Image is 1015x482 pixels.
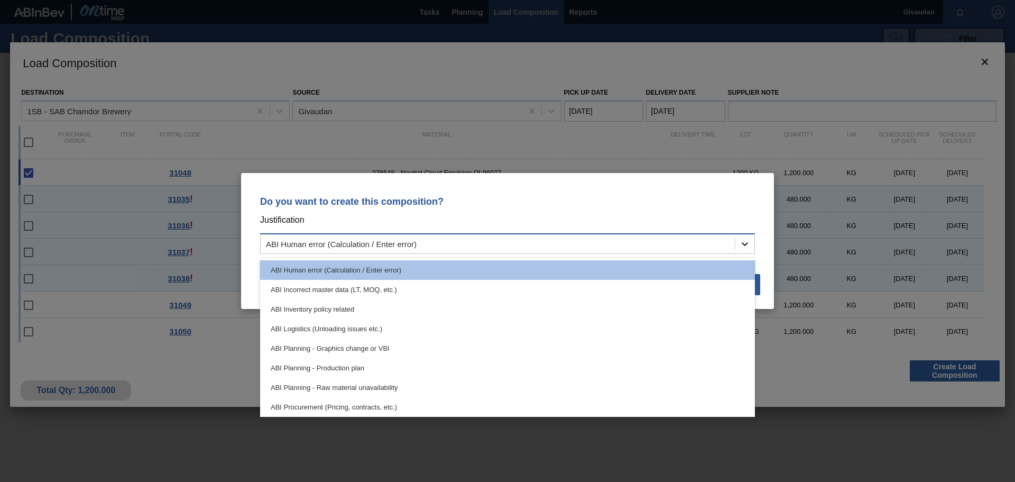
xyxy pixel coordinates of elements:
div: ABI Human error (Calculation / Enter error) [266,240,417,249]
div: ABI Planning - Raw material unavailability [260,378,755,397]
div: ABI Incorrect master data (LT, MOQ, etc.) [260,280,755,299]
div: ABI Planning - Graphics change or VBI [260,339,755,358]
div: ABI Human error (Calculation / Enter error) [260,260,755,280]
div: ABI Inventory policy related [260,299,755,319]
div: ABI Procurement (Pricing, contracts, etc.) [260,397,755,417]
div: ABI Planning - Production plan [260,358,755,378]
div: ABI Logistics (Unloading issues etc.) [260,319,755,339]
p: Do you want to create this composition? [260,196,755,207]
p: Justification [260,213,755,227]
